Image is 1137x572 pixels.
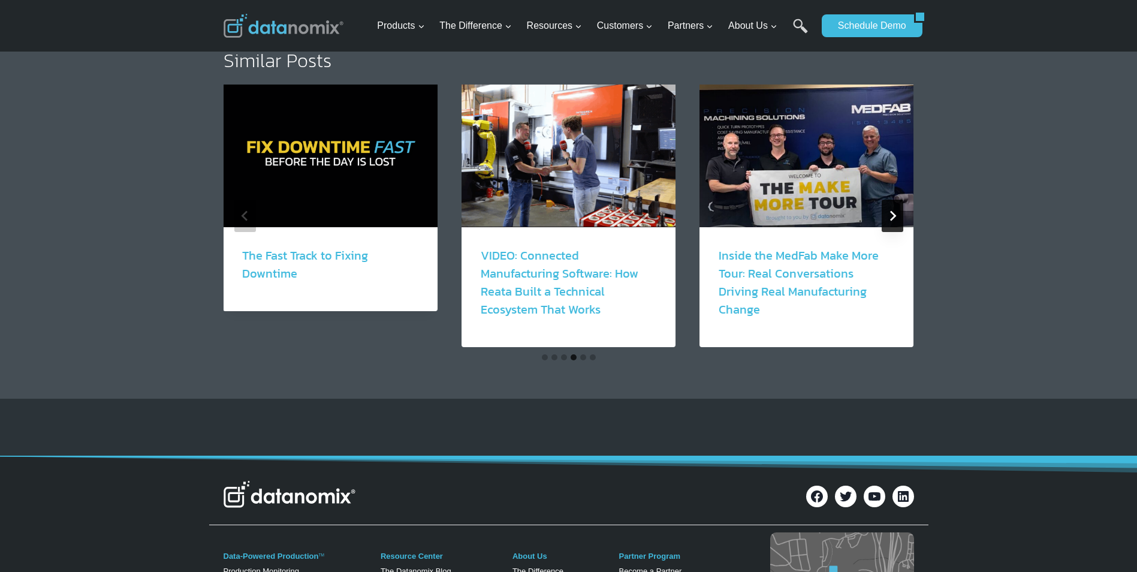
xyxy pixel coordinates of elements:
[224,353,914,362] ul: Select a slide to show
[224,552,319,561] a: Data-Powered Production
[882,200,903,232] button: Next
[512,552,547,561] a: About Us
[699,85,913,227] img: Make More Tour at Medfab - See how AI in Manufacturing is taking the spotlight
[224,14,343,38] img: Datanomix
[462,85,675,227] img: Reata’s Connected Manufacturing Software Ecosystem
[571,354,577,360] button: Go to slide 4
[728,18,777,34] span: About Us
[822,14,914,37] a: Schedule Demo
[719,246,879,318] a: Inside the MedFab Make More Tour: Real Conversations Driving Real Manufacturing Change
[793,19,808,46] a: Search
[590,354,596,360] button: Go to slide 6
[481,246,638,318] a: VIDEO: Connected Manufacturing Software: How Reata Built a Technical Ecosystem That Works
[462,85,675,347] div: 5 of 6
[224,481,355,507] img: Datanomix Logo
[439,18,512,34] span: The Difference
[372,7,816,46] nav: Primary Navigation
[224,85,438,347] div: 4 of 6
[597,18,653,34] span: Customers
[542,354,548,360] button: Go to slide 1
[224,51,914,70] h2: Similar Posts
[234,200,256,232] button: Previous
[318,553,324,557] a: TM
[377,18,424,34] span: Products
[381,552,443,561] a: Resource Center
[668,18,713,34] span: Partners
[619,552,680,561] a: Partner Program
[561,354,567,360] button: Go to slide 3
[243,246,369,282] a: The Fast Track to Fixing Downtime
[527,18,582,34] span: Resources
[580,354,586,360] button: Go to slide 5
[551,354,557,360] button: Go to slide 2
[224,85,438,227] img: Tackle downtime in real time. See how Datanomix Fast Track gives manufacturers instant visibility...
[699,85,913,347] div: 6 of 6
